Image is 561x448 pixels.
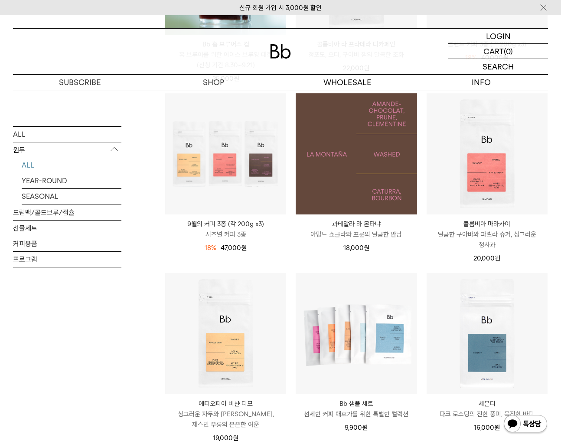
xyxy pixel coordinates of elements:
[280,75,414,90] p: WHOLESALE
[165,93,286,214] img: 9월의 커피 3종 (각 200g x3)
[427,229,548,250] p: 달콤한 구아바와 파넬라 슈거, 싱그러운 청사과
[448,29,548,44] a: LOGIN
[296,219,417,229] p: 과테말라 라 몬타냐
[165,219,286,229] p: 9월의 커피 3종 (각 200g x3)
[13,251,121,267] a: 프로그램
[147,75,281,90] a: SHOP
[345,424,368,432] span: 9,900
[427,219,548,250] a: 콜롬비아 마라카이 달콤한 구아바와 파넬라 슈거, 싱그러운 청사과
[427,93,548,214] img: 콜롬비아 마라카이
[13,204,121,220] a: 드립백/콜드브루/캡슐
[473,254,500,262] span: 20,000
[427,273,548,394] img: 세븐티
[427,399,548,409] p: 세븐티
[239,4,322,12] a: 신규 회원 가입 시 3,000원 할인
[362,424,368,432] span: 원
[296,273,417,394] img: Bb 샘플 세트
[13,220,121,235] a: 선물세트
[270,44,291,59] img: 로고
[165,409,286,430] p: 싱그러운 자두와 [PERSON_NAME], 재스민 우롱의 은은한 여운
[427,399,548,419] a: 세븐티 다크 로스팅의 진한 풍미, 묵직한 바디
[483,44,504,59] p: CART
[364,244,369,252] span: 원
[221,244,247,252] span: 47,000
[296,399,417,419] a: Bb 샘플 세트 섬세한 커피 애호가를 위한 특별한 컬렉션
[165,229,286,240] p: 시즈널 커피 3종
[13,126,121,142] a: ALL
[13,142,121,158] p: 원두
[165,399,286,409] p: 에티오피아 비샨 디모
[486,29,511,43] p: LOGIN
[296,409,417,419] p: 섬세한 커피 애호가를 위한 특별한 컬렉션
[427,219,548,229] p: 콜롬비아 마라카이
[296,399,417,409] p: Bb 샘플 세트
[205,243,216,253] div: 18%
[13,236,121,251] a: 커피용품
[494,424,500,432] span: 원
[483,59,514,74] p: SEARCH
[213,434,238,442] span: 19,000
[13,75,147,90] a: SUBSCRIBE
[241,244,247,252] span: 원
[474,424,500,432] span: 16,000
[296,93,417,214] img: 1000000483_add2_049.png
[22,173,121,188] a: YEAR-ROUND
[22,188,121,204] a: SEASONAL
[165,273,286,394] img: 에티오피아 비샨 디모
[448,44,548,59] a: CART (0)
[233,434,238,442] span: 원
[503,414,548,435] img: 카카오톡 채널 1:1 채팅 버튼
[165,219,286,240] a: 9월의 커피 3종 (각 200g x3) 시즈널 커피 3종
[296,93,417,214] a: 과테말라 라 몬타냐
[495,254,500,262] span: 원
[427,409,548,419] p: 다크 로스팅의 진한 풍미, 묵직한 바디
[504,44,513,59] p: (0)
[22,157,121,172] a: ALL
[343,244,369,252] span: 18,000
[414,75,548,90] p: INFO
[296,229,417,240] p: 아망드 쇼콜라와 프룬의 달콤한 만남
[165,399,286,430] a: 에티오피아 비샨 디모 싱그러운 자두와 [PERSON_NAME], 재스민 우롱의 은은한 여운
[296,219,417,240] a: 과테말라 라 몬타냐 아망드 쇼콜라와 프룬의 달콤한 만남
